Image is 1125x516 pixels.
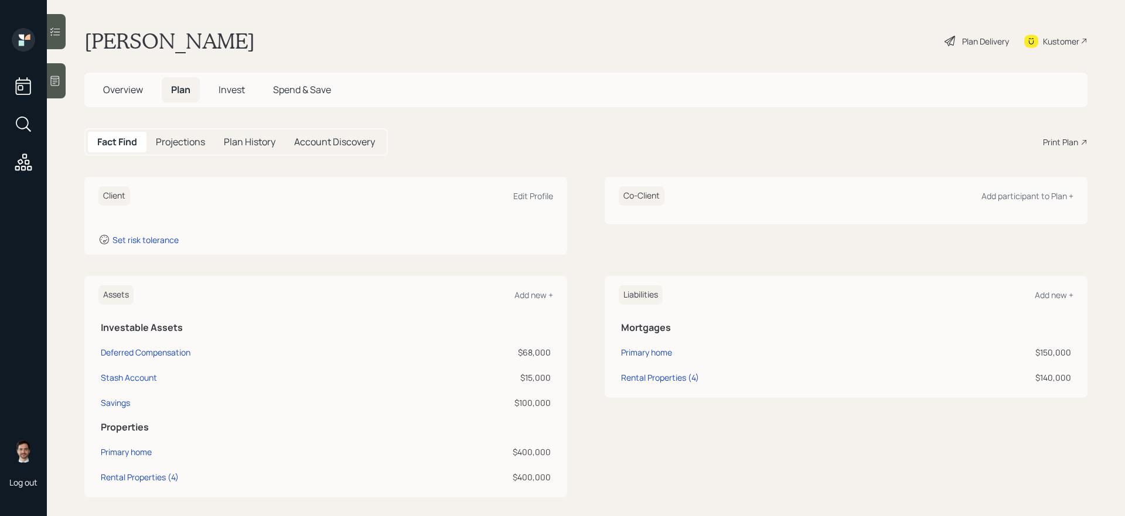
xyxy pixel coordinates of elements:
[514,289,553,300] div: Add new +
[273,83,331,96] span: Spend & Save
[621,371,699,384] div: Rental Properties (4)
[414,371,551,384] div: $15,000
[84,28,255,54] h1: [PERSON_NAME]
[98,186,130,206] h6: Client
[1035,289,1073,300] div: Add new +
[414,346,551,358] div: $68,000
[101,471,179,483] div: Rental Properties (4)
[101,446,152,458] div: Primary home
[414,446,551,458] div: $400,000
[171,83,190,96] span: Plan
[224,136,275,148] h5: Plan History
[97,136,137,148] h5: Fact Find
[112,234,179,245] div: Set risk tolerance
[103,83,143,96] span: Overview
[962,35,1009,47] div: Plan Delivery
[101,397,130,409] div: Savings
[621,346,672,358] div: Primary home
[619,186,664,206] h6: Co-Client
[101,371,157,384] div: Stash Account
[1043,136,1078,148] div: Print Plan
[981,190,1073,201] div: Add participant to Plan +
[414,471,551,483] div: $400,000
[619,285,663,305] h6: Liabilities
[101,346,190,358] div: Deferred Compensation
[156,136,205,148] h5: Projections
[12,439,35,463] img: jonah-coleman-headshot.png
[219,83,245,96] span: Invest
[9,477,37,488] div: Log out
[1043,35,1079,47] div: Kustomer
[621,322,1071,333] h5: Mortgages
[101,422,551,433] h5: Properties
[414,397,551,409] div: $100,000
[294,136,375,148] h5: Account Discovery
[513,190,553,201] div: Edit Profile
[926,371,1071,384] div: $140,000
[101,322,551,333] h5: Investable Assets
[98,285,134,305] h6: Assets
[926,346,1071,358] div: $150,000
